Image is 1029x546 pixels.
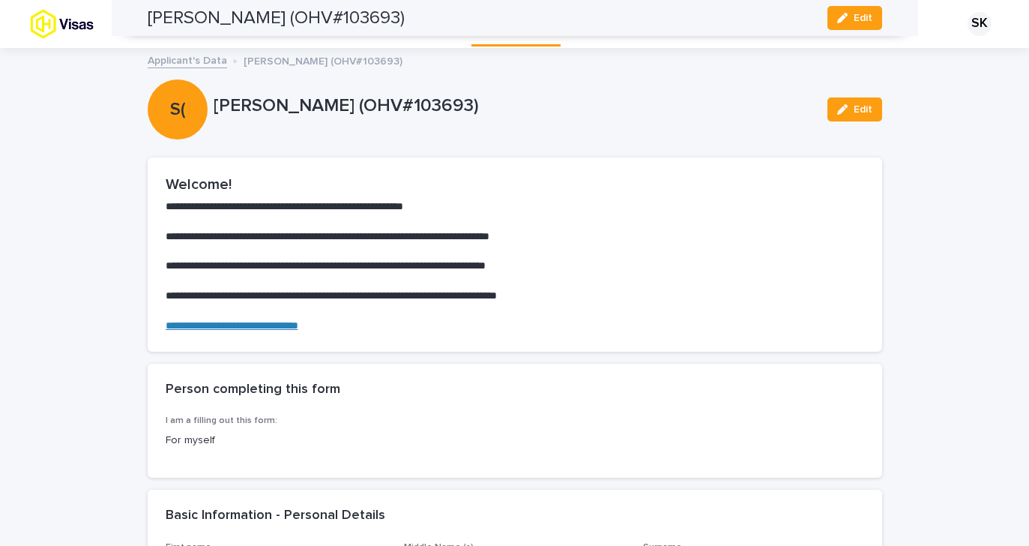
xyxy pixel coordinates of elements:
h2: Person completing this form [166,382,340,398]
button: Edit [827,97,882,121]
img: tx8HrbJQv2PFQx4TXEq5 [30,9,147,39]
h2: Basic Information - Personal Details [166,508,385,524]
h2: Welcome! [166,175,864,193]
a: Applicant's Data [148,51,227,68]
p: For myself [166,433,387,448]
div: SK [968,12,992,36]
p: [PERSON_NAME] (OHV#103693) [244,52,402,68]
p: [PERSON_NAME] (OHV#103693) [214,95,815,117]
div: S( [148,38,208,120]
span: Edit [854,104,872,115]
span: I am a filling out this form: [166,416,277,425]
